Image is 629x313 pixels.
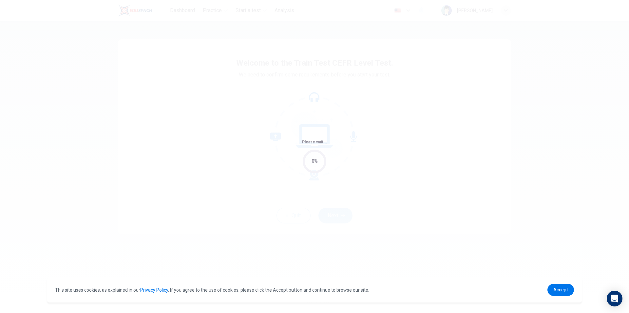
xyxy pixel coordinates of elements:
[47,277,582,303] div: cookieconsent
[312,157,318,165] div: 0%
[547,284,574,296] a: dismiss cookie message
[55,287,369,293] span: This site uses cookies, as explained in our . If you agree to the use of cookies, please click th...
[553,287,568,292] span: Accept
[607,291,622,306] div: Open Intercom Messenger
[302,140,327,144] span: Please wait...
[140,287,168,293] a: Privacy Policy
